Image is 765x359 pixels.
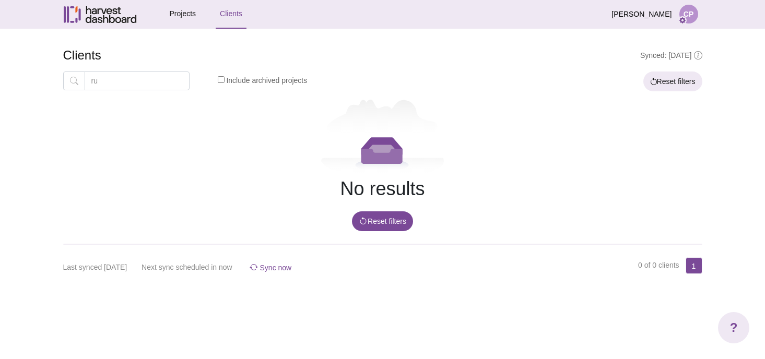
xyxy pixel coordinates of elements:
[634,253,702,278] div: pager
[250,263,258,271] img: sync_now-9c84e01d8e912370ba7b9fb2087a1ae7f330ac19c7649f77bb8f951fbc3f49ac.svg
[611,5,672,24] span: [PERSON_NAME]
[63,175,702,203] p: No results
[730,318,738,337] span: ?
[678,16,687,25] img: cog-e4e9bd55705c3e84b875c42d266d06cbe174c2c802f3baa39dd1ae1459a526d9.svg
[85,71,190,90] input: Filter by name or code
[640,51,702,59] span: Synced: [DATE]
[142,263,232,271] span: Next sync scheduled in now
[63,48,702,63] h4: Clients
[352,211,413,231] button: Reset filters
[321,100,444,175] img: no_results-5d06db0b01dc7cf24ff8231cce180fff61eab7b4c302718c9fb161ed860ce2bf.svg
[247,261,297,274] button: Sync now
[686,257,702,274] span: 1
[643,71,702,91] button: Reset filters
[226,75,307,86] label: Include archived projects
[650,78,657,85] img: reset-bc4064c213aae549e03720cbf3fb1d619a9d78388896aee0bf01f396d2264aee.svg
[63,263,127,271] span: Last synced [DATE]
[64,6,137,23] img: Harvest Dashboard
[359,217,368,225] img: reset_white-e2b3b8108d37b211e49c938bf33a980c2be0c1f0ed6e13ba43fa944690016eaa.svg
[638,261,679,269] span: 0 of 0 clients
[70,77,78,85] img: magnifying_glass-9633470533d9fd158e8a2866facaf6f50ffe4556dd3e3cea1e8f9016ea29b4ad.svg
